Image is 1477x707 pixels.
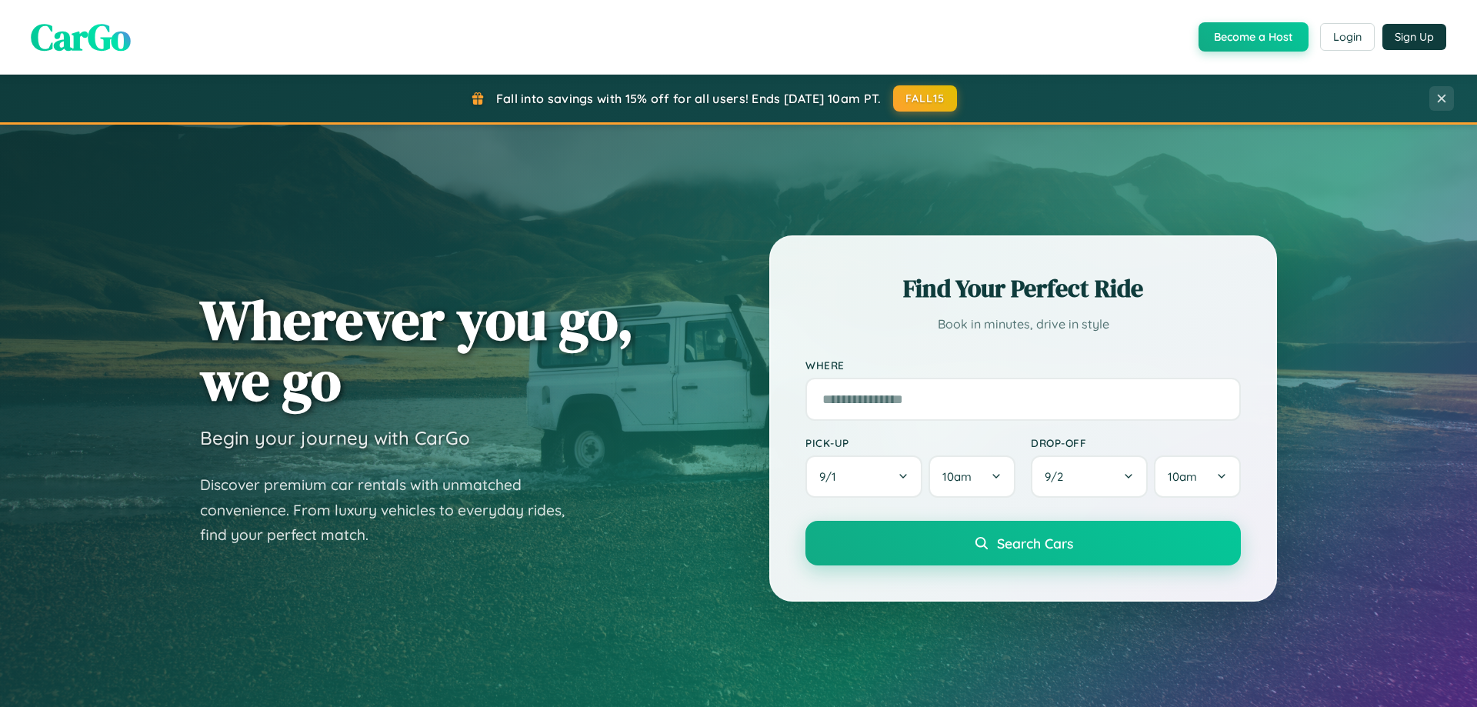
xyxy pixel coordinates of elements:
[200,426,470,449] h3: Begin your journey with CarGo
[1031,455,1148,498] button: 9/2
[1382,24,1446,50] button: Sign Up
[496,91,882,106] span: Fall into savings with 15% off for all users! Ends [DATE] 10am PT.
[1199,22,1309,52] button: Become a Host
[819,469,844,484] span: 9 / 1
[805,313,1241,335] p: Book in minutes, drive in style
[805,272,1241,305] h2: Find Your Perfect Ride
[893,85,958,112] button: FALL15
[1168,469,1197,484] span: 10am
[805,359,1241,372] label: Where
[997,535,1073,552] span: Search Cars
[805,521,1241,565] button: Search Cars
[1154,455,1241,498] button: 10am
[1045,469,1071,484] span: 9 / 2
[929,455,1015,498] button: 10am
[942,469,972,484] span: 10am
[200,289,634,411] h1: Wherever you go, we go
[805,455,922,498] button: 9/1
[1320,23,1375,51] button: Login
[200,472,585,548] p: Discover premium car rentals with unmatched convenience. From luxury vehicles to everyday rides, ...
[31,12,131,62] span: CarGo
[1031,436,1241,449] label: Drop-off
[805,436,1015,449] label: Pick-up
